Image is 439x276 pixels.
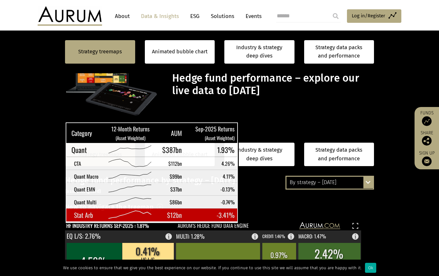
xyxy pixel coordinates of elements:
[172,72,372,97] h1: Hedge fund performance – explore our live data to [DATE]
[304,40,374,64] a: Strategy data packs and performance
[347,9,401,23] a: Log in/Register
[224,143,294,166] a: Industry & strategy deep dives
[418,110,436,126] a: Funds
[78,150,122,159] a: Strategy treemaps
[304,143,374,166] a: Strategy data packs and performance
[422,116,432,126] img: Access Funds
[224,40,294,64] a: Industry & strategy deep dives
[112,10,133,22] a: About
[187,10,203,22] a: ESG
[152,150,208,159] a: Animated bubble chart
[152,48,208,56] a: Animated bubble chart
[422,156,432,166] img: Sign up to our newsletter
[352,12,385,20] span: Log in/Register
[418,150,436,166] a: Sign up
[422,136,432,146] img: Share this post
[242,10,262,22] a: Events
[65,176,374,195] h3: Hedge fund performance by strategy – [DATE]
[286,177,373,188] div: By strategy – [DATE]
[418,131,436,146] div: Share
[365,263,376,273] div: Ok
[329,10,342,22] input: Submit
[138,10,182,22] a: Data & Insights
[65,201,154,212] h3: How to navigate the treemap
[208,10,238,22] a: Solutions
[38,6,102,26] img: Aurum
[78,48,122,56] a: Strategy treemaps
[65,189,101,194] small: (asset weighted)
